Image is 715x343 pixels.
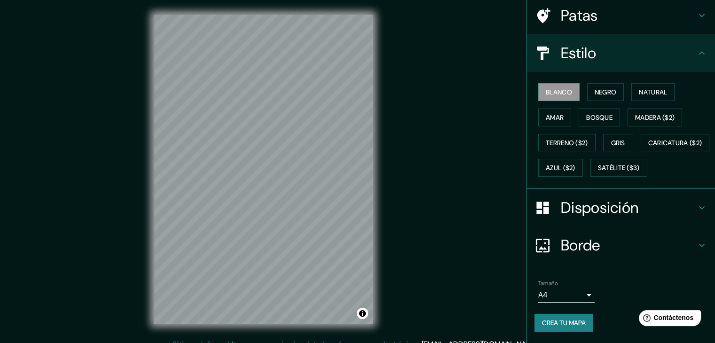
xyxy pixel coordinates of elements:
[603,134,633,152] button: Gris
[631,306,705,333] iframe: Lanzador de widgets de ayuda
[538,159,583,177] button: Azul ($2)
[546,139,588,147] font: Terreno ($2)
[527,34,715,72] div: Estilo
[538,134,596,152] button: Terreno ($2)
[639,88,667,96] font: Natural
[538,290,548,300] font: A4
[561,6,598,25] font: Patas
[587,83,624,101] button: Negro
[628,109,682,126] button: Madera ($2)
[641,134,710,152] button: Caricatura ($2)
[538,109,571,126] button: Amar
[538,83,580,101] button: Blanco
[586,113,613,122] font: Bosque
[561,43,596,63] font: Estilo
[534,314,593,332] button: Crea tu mapa
[538,288,595,303] div: A4
[595,88,617,96] font: Negro
[527,189,715,226] div: Disposición
[561,235,600,255] font: Borde
[579,109,620,126] button: Bosque
[538,280,558,287] font: Tamaño
[527,226,715,264] div: Borde
[648,139,702,147] font: Caricatura ($2)
[357,308,368,319] button: Activar o desactivar atribución
[561,198,638,218] font: Disposición
[631,83,675,101] button: Natural
[635,113,675,122] font: Madera ($2)
[546,88,572,96] font: Blanco
[546,113,564,122] font: Amar
[154,15,373,324] canvas: Mapa
[598,164,640,172] font: Satélite ($3)
[546,164,575,172] font: Azul ($2)
[590,159,647,177] button: Satélite ($3)
[542,319,586,327] font: Crea tu mapa
[611,139,625,147] font: Gris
